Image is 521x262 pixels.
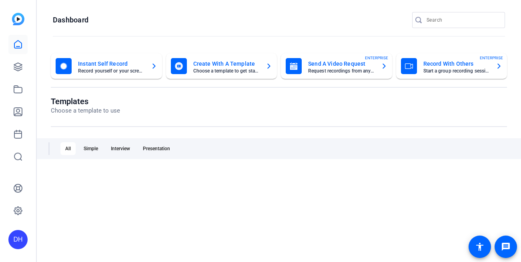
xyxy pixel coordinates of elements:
[308,59,375,69] mat-card-title: Send A Video Request
[427,15,499,25] input: Search
[423,59,490,69] mat-card-title: Record With Others
[193,69,260,73] mat-card-subtitle: Choose a template to get started
[365,55,388,61] span: ENTERPRISE
[106,142,135,155] div: Interview
[308,69,375,73] mat-card-subtitle: Request recordings from anyone, anywhere
[475,242,485,252] mat-icon: accessibility
[51,106,120,115] p: Choose a template to use
[166,53,277,79] button: Create With A TemplateChoose a template to get started
[53,15,88,25] h1: Dashboard
[396,53,507,79] button: Record With OthersStart a group recording sessionENTERPRISE
[281,53,392,79] button: Send A Video RequestRequest recordings from anyone, anywhereENTERPRISE
[480,55,503,61] span: ENTERPRISE
[51,97,120,106] h1: Templates
[78,59,144,69] mat-card-title: Instant Self Record
[501,242,511,252] mat-icon: message
[138,142,175,155] div: Presentation
[423,69,490,73] mat-card-subtitle: Start a group recording session
[60,142,76,155] div: All
[79,142,103,155] div: Simple
[193,59,260,69] mat-card-title: Create With A Template
[78,69,144,73] mat-card-subtitle: Record yourself or your screen
[8,230,28,249] div: DH
[12,13,24,25] img: blue-gradient.svg
[51,53,162,79] button: Instant Self RecordRecord yourself or your screen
